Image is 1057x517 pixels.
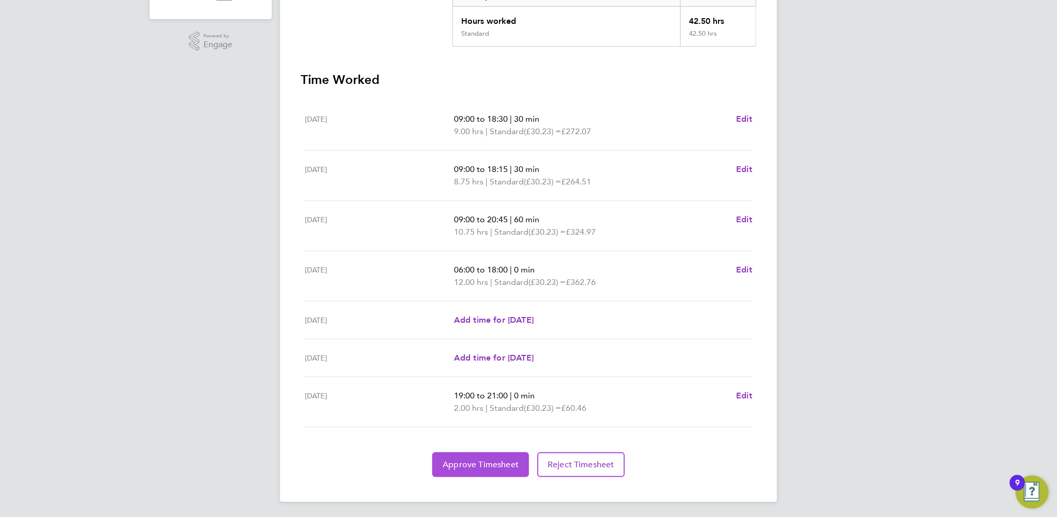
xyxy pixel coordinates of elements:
[514,164,539,174] span: 30 min
[490,176,524,188] span: Standard
[514,214,539,224] span: 60 min
[454,177,483,186] span: 8.75 hrs
[305,213,454,238] div: [DATE]
[514,265,535,275] span: 0 min
[486,126,488,136] span: |
[203,32,232,40] span: Powered by
[490,402,524,414] span: Standard
[561,177,591,186] span: £264.51
[490,125,524,138] span: Standard
[561,126,591,136] span: £272.07
[494,226,528,238] span: Standard
[305,314,454,326] div: [DATE]
[736,213,752,226] a: Edit
[454,352,534,364] a: Add time for [DATE]
[305,390,454,414] div: [DATE]
[486,177,488,186] span: |
[566,277,596,287] span: £362.76
[510,114,512,124] span: |
[1015,483,1020,496] div: 9
[736,163,752,176] a: Edit
[454,214,508,224] span: 09:00 to 20:45
[486,403,488,413] span: |
[461,30,489,38] div: Standard
[736,390,752,402] a: Edit
[203,40,232,49] span: Engage
[528,277,566,287] span: (£30.23) =
[305,352,454,364] div: [DATE]
[510,391,512,400] span: |
[189,32,233,51] a: Powered byEngage
[454,114,508,124] span: 09:00 to 18:30
[524,177,561,186] span: (£30.23) =
[528,227,566,237] span: (£30.23) =
[736,391,752,400] span: Edit
[305,264,454,289] div: [DATE]
[736,265,752,275] span: Edit
[443,459,519,470] span: Approve Timesheet
[454,391,508,400] span: 19:00 to 21:00
[524,403,561,413] span: (£30.23) =
[680,7,756,30] div: 42.50 hrs
[454,314,534,326] a: Add time for [DATE]
[490,277,492,287] span: |
[680,30,756,46] div: 42.50 hrs
[736,114,752,124] span: Edit
[454,164,508,174] span: 09:00 to 18:15
[524,126,561,136] span: (£30.23) =
[537,452,625,477] button: Reject Timesheet
[561,403,586,413] span: £60.46
[454,353,534,363] span: Add time for [DATE]
[510,164,512,174] span: |
[305,163,454,188] div: [DATE]
[454,126,483,136] span: 9.00 hrs
[301,71,756,88] h3: Time Worked
[510,265,512,275] span: |
[736,113,752,125] a: Edit
[453,7,680,30] div: Hours worked
[736,214,752,224] span: Edit
[510,214,512,224] span: |
[454,403,483,413] span: 2.00 hrs
[305,113,454,138] div: [DATE]
[514,114,539,124] span: 30 min
[454,315,534,325] span: Add time for [DATE]
[432,452,529,477] button: Approve Timesheet
[454,227,488,237] span: 10.75 hrs
[494,276,528,289] span: Standard
[566,227,596,237] span: £324.97
[454,265,508,275] span: 06:00 to 18:00
[736,164,752,174] span: Edit
[1016,476,1049,509] button: Open Resource Center, 9 new notifications
[514,391,535,400] span: 0 min
[490,227,492,237] span: |
[454,277,488,287] span: 12.00 hrs
[736,264,752,276] a: Edit
[548,459,614,470] span: Reject Timesheet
